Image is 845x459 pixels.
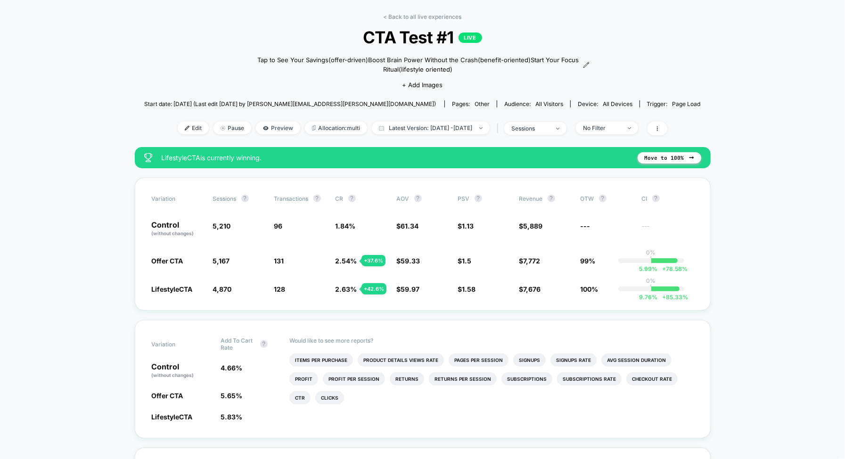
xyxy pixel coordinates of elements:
li: Profit Per Session [323,372,385,385]
span: Page Load [673,100,701,107]
p: | [650,256,652,263]
span: 85.33 % [657,294,688,301]
span: Start date: [DATE] (Last edit [DATE] by [PERSON_NAME][EMAIL_ADDRESS][PERSON_NAME][DOMAIN_NAME]) [144,100,436,107]
button: ? [548,195,555,202]
span: 1.84 % [336,222,356,230]
span: Allocation: multi [305,122,367,134]
img: success_star [144,153,152,162]
span: $ [397,222,419,230]
button: ? [313,195,321,202]
li: Product Details Views Rate [358,353,444,367]
li: Subscriptions Rate [557,372,622,385]
span: Tap to See Your Savings(offer-driven)Boost Brain Power Without the Crash(benefit-oriented)Start Y... [255,56,580,74]
div: Trigger: [647,100,701,107]
span: 2.54 % [336,257,357,265]
span: 1.58 [462,285,476,293]
span: LifestyleCTA [152,285,193,293]
div: Pages: [452,100,490,107]
span: 99% [581,257,596,265]
span: 100% [581,285,599,293]
span: LifestyleCTA [152,413,193,421]
p: LIVE [459,33,482,43]
img: end [556,128,559,130]
span: Sessions [213,195,237,202]
span: 9.76 % [639,294,657,301]
span: Edit [178,122,209,134]
span: $ [397,257,420,265]
p: 0% [647,277,656,284]
span: 4.66 % [221,364,242,372]
span: Variation [152,337,204,351]
li: Items Per Purchase [289,353,353,367]
span: $ [458,285,476,293]
span: + Add Images [402,81,443,89]
span: $ [458,222,474,230]
p: | [650,284,652,291]
span: 1.5 [462,257,472,265]
img: end [221,126,225,131]
span: 5.83 % [221,413,242,421]
span: 5,889 [524,222,543,230]
img: end [628,127,631,129]
button: ? [348,195,356,202]
span: Preview [256,122,300,134]
span: PSV [458,195,470,202]
img: rebalance [312,125,316,131]
span: Transactions [274,195,309,202]
img: calendar [379,126,384,131]
li: Subscriptions [501,372,552,385]
button: ? [414,195,422,202]
button: ? [475,195,482,202]
span: CR [336,195,344,202]
span: 2.63 % [336,285,357,293]
span: 128 [274,285,286,293]
span: --- [642,223,694,237]
button: ? [241,195,249,202]
div: + 37.6 % [361,255,386,266]
span: CI [642,195,694,202]
p: 0% [647,249,656,256]
li: Clicks [315,391,344,404]
span: $ [519,285,541,293]
span: Offer CTA [152,392,183,400]
span: | [494,122,504,135]
span: $ [458,257,472,265]
span: 5.65 % [221,392,242,400]
li: Pages Per Session [449,353,509,367]
span: + [662,294,666,301]
span: 61.34 [401,222,419,230]
span: 5,210 [213,222,231,230]
span: Add To Cart Rate [221,337,255,351]
span: 96 [274,222,283,230]
span: 78.58 % [657,265,688,272]
span: LifestyleCTA is currently winning. [162,154,628,162]
li: Profit [289,372,318,385]
button: ? [599,195,607,202]
span: 5.99 % [639,265,657,272]
span: 5,167 [213,257,230,265]
p: Control [152,221,204,237]
li: Returns Per Session [429,372,497,385]
button: Move to 100% [638,152,701,164]
button: ? [652,195,660,202]
span: $ [519,257,541,265]
span: CTA Test #1 [172,27,673,47]
span: AOV [397,195,410,202]
img: edit [185,126,189,131]
span: Revenue [519,195,543,202]
li: Returns [390,372,424,385]
span: all devices [603,100,632,107]
span: 59.33 [401,257,420,265]
span: (without changes) [152,372,194,378]
div: sessions [511,125,549,132]
span: Offer CTA [152,257,183,265]
span: 4,870 [213,285,232,293]
span: (without changes) [152,230,194,236]
span: Pause [213,122,251,134]
span: $ [519,222,543,230]
p: Control [152,363,211,379]
span: 7,676 [524,285,541,293]
li: Signups [513,353,546,367]
img: end [479,127,483,129]
div: Audience: [504,100,563,107]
